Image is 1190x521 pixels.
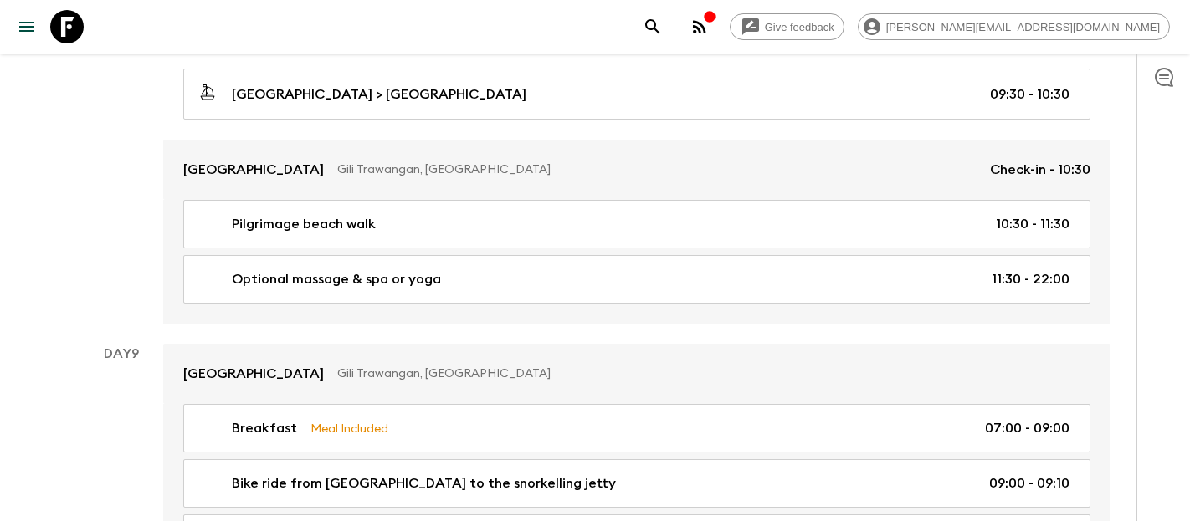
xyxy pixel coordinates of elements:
button: search adventures [636,10,669,43]
button: menu [10,10,44,43]
p: 11:30 - 22:00 [992,269,1069,289]
div: [PERSON_NAME][EMAIL_ADDRESS][DOMAIN_NAME] [858,13,1170,40]
a: Optional massage & spa or yoga11:30 - 22:00 [183,255,1090,304]
p: [GEOGRAPHIC_DATA] [183,364,324,384]
p: Meal Included [310,419,388,437]
p: Day 9 [80,344,163,364]
p: 09:30 - 10:30 [990,84,1069,105]
p: Gili Trawangan, [GEOGRAPHIC_DATA] [337,365,1077,382]
p: 07:00 - 09:00 [985,418,1069,438]
p: Breakfast [232,418,297,438]
p: [GEOGRAPHIC_DATA] > [GEOGRAPHIC_DATA] [232,84,526,105]
p: 10:30 - 11:30 [996,214,1069,234]
a: Pilgrimage beach walk10:30 - 11:30 [183,200,1090,248]
span: Give feedback [756,21,844,33]
p: Pilgrimage beach walk [232,214,376,234]
a: [GEOGRAPHIC_DATA]Gili Trawangan, [GEOGRAPHIC_DATA] [163,344,1110,404]
p: Gili Trawangan, [GEOGRAPHIC_DATA] [337,161,977,178]
a: [GEOGRAPHIC_DATA] > [GEOGRAPHIC_DATA]09:30 - 10:30 [183,69,1090,120]
a: BreakfastMeal Included07:00 - 09:00 [183,404,1090,452]
p: Bike ride from [GEOGRAPHIC_DATA] to the snorkelling jetty [232,473,616,493]
p: Optional massage & spa or yoga [232,269,441,289]
a: Give feedback [730,13,844,40]
p: Check-in - 10:30 [990,160,1090,180]
a: Bike ride from [GEOGRAPHIC_DATA] to the snorkelling jetty09:00 - 09:10 [183,459,1090,508]
p: [GEOGRAPHIC_DATA] [183,160,324,180]
a: [GEOGRAPHIC_DATA]Gili Trawangan, [GEOGRAPHIC_DATA]Check-in - 10:30 [163,140,1110,200]
p: 09:00 - 09:10 [989,473,1069,493]
span: [PERSON_NAME][EMAIL_ADDRESS][DOMAIN_NAME] [877,21,1169,33]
